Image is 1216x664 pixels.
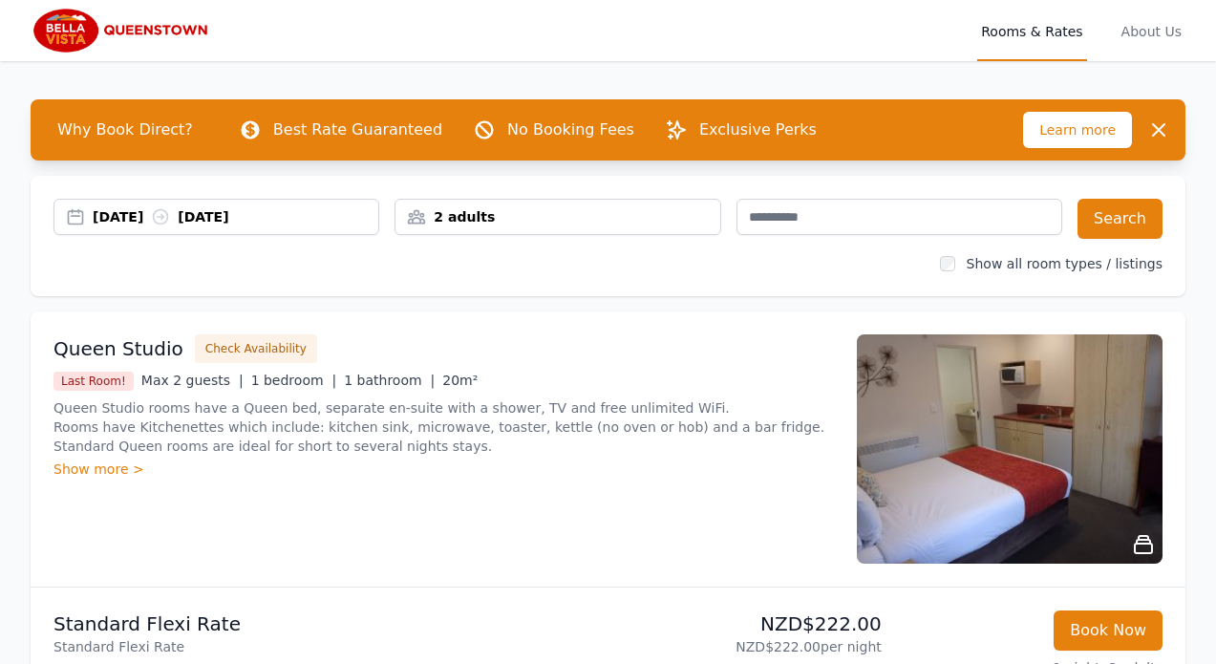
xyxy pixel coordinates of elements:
p: No Booking Fees [507,118,634,141]
span: 20m² [442,373,478,388]
p: Exclusive Perks [699,118,817,141]
span: Why Book Direct? [42,111,208,149]
img: Bella Vista Queenstown [31,8,215,54]
h3: Queen Studio [53,335,183,362]
div: [DATE] [DATE] [93,207,378,226]
p: Standard Flexi Rate [53,610,601,637]
label: Show all room types / listings [967,256,1163,271]
span: Max 2 guests | [141,373,244,388]
span: 1 bedroom | [251,373,337,388]
p: Queen Studio rooms have a Queen bed, separate en-suite with a shower, TV and free unlimited WiFi.... [53,398,834,456]
p: NZD$222.00 per night [616,637,882,656]
span: Last Room! [53,372,134,391]
button: Check Availability [195,334,317,363]
div: Show more > [53,460,834,479]
p: Standard Flexi Rate [53,637,601,656]
button: Book Now [1054,610,1163,651]
button: Search [1077,199,1163,239]
p: NZD$222.00 [616,610,882,637]
span: Learn more [1023,112,1132,148]
p: Best Rate Guaranteed [273,118,442,141]
div: 2 adults [395,207,719,226]
span: 1 bathroom | [344,373,435,388]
